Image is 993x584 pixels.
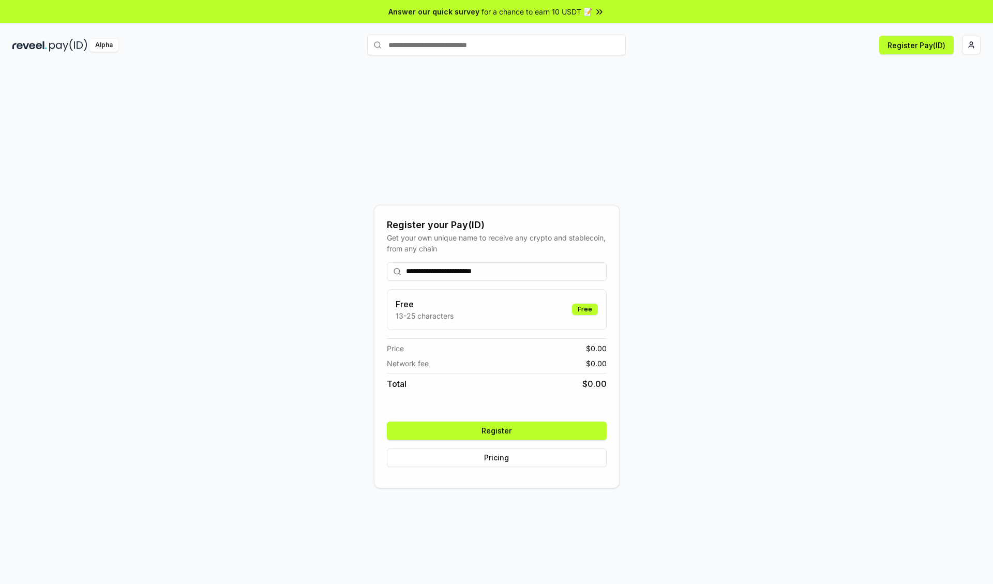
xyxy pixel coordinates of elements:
[387,378,407,390] span: Total
[387,358,429,369] span: Network fee
[879,36,954,54] button: Register Pay(ID)
[387,343,404,354] span: Price
[12,39,47,52] img: reveel_dark
[49,39,87,52] img: pay_id
[572,304,598,315] div: Free
[482,6,592,17] span: for a chance to earn 10 USDT 📝
[387,218,607,232] div: Register your Pay(ID)
[387,232,607,254] div: Get your own unique name to receive any crypto and stablecoin, from any chain
[586,358,607,369] span: $ 0.00
[396,310,454,321] p: 13-25 characters
[387,422,607,440] button: Register
[388,6,479,17] span: Answer our quick survey
[586,343,607,354] span: $ 0.00
[89,39,118,52] div: Alpha
[396,298,454,310] h3: Free
[387,448,607,467] button: Pricing
[582,378,607,390] span: $ 0.00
